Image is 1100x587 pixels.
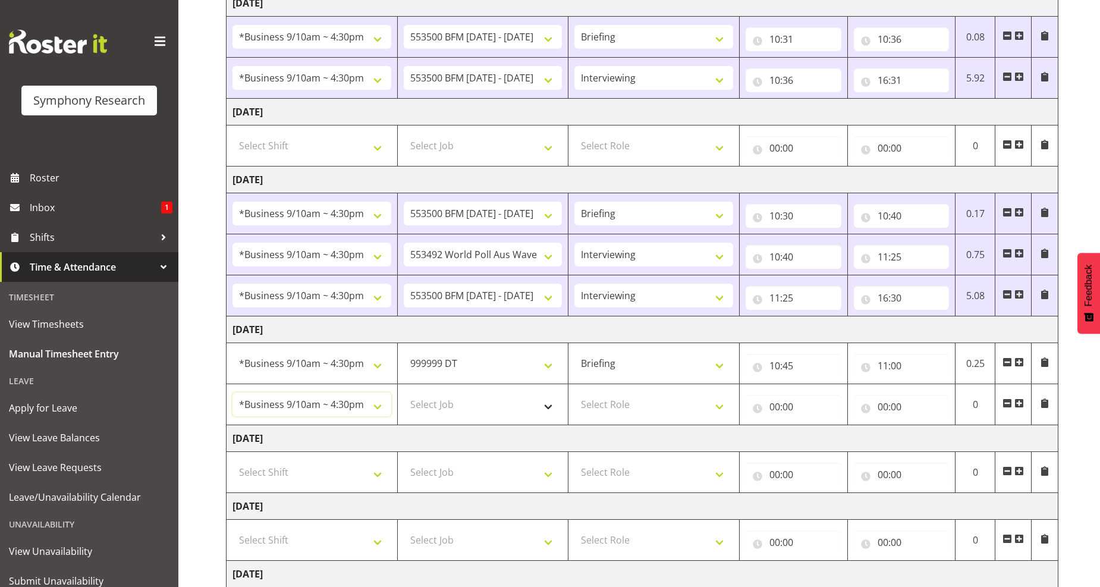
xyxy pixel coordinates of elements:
[1083,265,1094,306] span: Feedback
[3,423,175,453] a: View Leave Balances
[3,285,175,309] div: Timesheet
[854,531,950,554] input: Click to select...
[746,204,841,228] input: Click to select...
[3,339,175,369] a: Manual Timesheet Entry
[3,369,175,393] div: Leave
[854,204,950,228] input: Click to select...
[956,125,995,167] td: 0
[854,354,950,378] input: Click to select...
[227,316,1058,343] td: [DATE]
[3,309,175,339] a: View Timesheets
[956,343,995,384] td: 0.25
[746,463,841,486] input: Click to select...
[30,258,155,276] span: Time & Attendance
[746,245,841,269] input: Click to select...
[9,542,169,560] span: View Unavailability
[956,234,995,275] td: 0.75
[854,27,950,51] input: Click to select...
[854,68,950,92] input: Click to select...
[1077,253,1100,334] button: Feedback - Show survey
[9,459,169,476] span: View Leave Requests
[227,99,1058,125] td: [DATE]
[854,136,950,160] input: Click to select...
[30,169,172,187] span: Roster
[746,136,841,160] input: Click to select...
[9,30,107,54] img: Rosterit website logo
[9,429,169,447] span: View Leave Balances
[746,354,841,378] input: Click to select...
[9,345,169,363] span: Manual Timesheet Entry
[956,275,995,316] td: 5.08
[3,512,175,536] div: Unavailability
[956,17,995,58] td: 0.08
[956,193,995,234] td: 0.17
[3,482,175,512] a: Leave/Unavailability Calendar
[854,395,950,419] input: Click to select...
[227,167,1058,193] td: [DATE]
[956,58,995,99] td: 5.92
[30,228,155,246] span: Shifts
[854,286,950,310] input: Click to select...
[227,493,1058,520] td: [DATE]
[746,286,841,310] input: Click to select...
[956,452,995,493] td: 0
[746,27,841,51] input: Click to select...
[3,536,175,566] a: View Unavailability
[3,453,175,482] a: View Leave Requests
[3,393,175,423] a: Apply for Leave
[956,384,995,425] td: 0
[746,531,841,554] input: Click to select...
[30,199,161,216] span: Inbox
[746,395,841,419] input: Click to select...
[956,520,995,561] td: 0
[9,488,169,506] span: Leave/Unavailability Calendar
[227,425,1058,452] td: [DATE]
[161,202,172,214] span: 1
[9,399,169,417] span: Apply for Leave
[9,315,169,333] span: View Timesheets
[33,92,145,109] div: Symphony Research
[746,68,841,92] input: Click to select...
[854,463,950,486] input: Click to select...
[854,245,950,269] input: Click to select...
